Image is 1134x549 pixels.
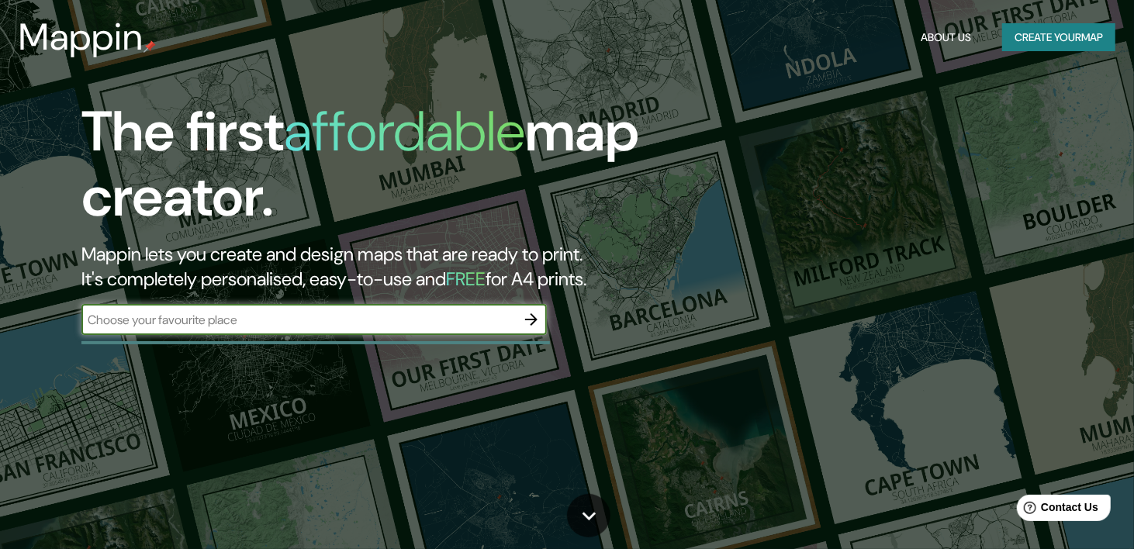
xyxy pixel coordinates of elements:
h2: Mappin lets you create and design maps that are ready to print. It's completely personalised, eas... [81,242,648,292]
h5: FREE [446,267,486,291]
h1: affordable [284,95,525,167]
iframe: Help widget launcher [996,489,1117,532]
button: About Us [914,23,977,52]
input: Choose your favourite place [81,311,516,329]
img: mappin-pin [143,40,156,53]
h3: Mappin [19,16,143,59]
h1: The first map creator. [81,99,648,242]
button: Create yourmap [1002,23,1115,52]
